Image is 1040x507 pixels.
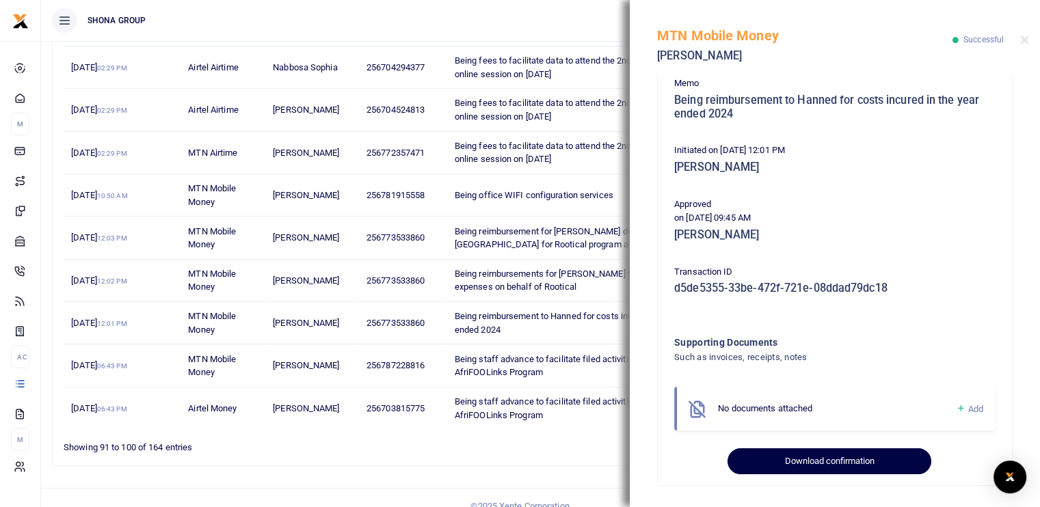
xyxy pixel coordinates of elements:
span: [DATE] [71,148,126,158]
h5: [PERSON_NAME] [657,49,952,63]
small: 12:02 PM [97,277,127,285]
small: 12:01 PM [97,320,127,327]
span: Being staff advance to facilitate filed activities in Mbale for AfriFOOLinks Program [455,396,686,420]
span: Being fees to facilitate data to attend the 2nd Girls for Girls online session on [DATE] [455,141,685,165]
div: Open Intercom Messenger [994,461,1026,493]
span: Being staff advance to facilitate filed activities in Mbale for AfriFOOLinks Program [455,354,686,378]
button: Close [1020,36,1029,44]
span: [PERSON_NAME] [273,190,339,200]
span: 256772357471 [366,148,425,158]
small: 06:43 PM [97,405,127,413]
p: Approved [674,197,996,212]
h5: [PERSON_NAME] [674,161,996,174]
span: MTN Mobile Money [188,183,236,207]
span: [PERSON_NAME] [273,232,339,243]
span: 256704524813 [366,105,425,115]
p: Memo [674,77,996,91]
span: Being reimbursement for [PERSON_NAME] during his travel to [GEOGRAPHIC_DATA] for Rootical program... [455,226,695,250]
span: [DATE] [71,62,126,72]
small: 10:50 AM [97,192,128,200]
h4: Supporting Documents [674,335,940,350]
span: [PERSON_NAME] [273,275,339,286]
span: No documents attached [718,403,812,413]
span: Being reimbursements for [PERSON_NAME] for the 2025 expenses on behalf of Rootical [455,269,675,292]
span: Airtel Airtime [188,105,238,115]
span: [PERSON_NAME] [273,105,339,115]
span: MTN Mobile Money [188,354,236,378]
li: Ac [11,346,29,368]
span: Being office WIFI configuration services [455,190,613,200]
span: 256773533860 [366,232,425,243]
li: M [11,113,29,135]
span: 256773533860 [366,318,425,328]
button: Download confirmation [728,448,931,474]
span: Being fees to facilitate data to attend the 2nd Girls for Girls online session on [DATE] [455,55,685,79]
span: [DATE] [71,232,126,243]
small: 06:43 PM [97,362,127,370]
span: [DATE] [71,318,126,328]
span: [DATE] [71,275,126,286]
span: Nabbosa Sophia [273,62,337,72]
span: SHONA GROUP [82,14,151,27]
h5: Being reimbursement to Hanned for costs incured in the year ended 2024 [674,94,996,120]
span: [PERSON_NAME] [273,360,339,370]
span: [DATE] [71,360,126,370]
span: [PERSON_NAME] [273,318,339,328]
span: 256704294377 [366,62,425,72]
span: Being fees to facilitate data to attend the 2nd Girls for Girls online session on [DATE] [455,98,685,122]
span: [PERSON_NAME] [273,148,339,158]
span: MTN Mobile Money [188,311,236,335]
small: 02:29 PM [97,107,127,114]
span: Add [968,404,983,414]
span: Airtel Money [188,403,237,413]
small: 02:29 PM [97,150,127,157]
span: 256703815775 [366,403,425,413]
li: M [11,428,29,451]
span: 256787228816 [366,360,425,370]
p: Initiated on [DATE] 12:01 PM [674,143,996,158]
span: [PERSON_NAME] [273,403,339,413]
span: MTN Airtime [188,148,237,158]
span: Being reimbursement to Hanned for costs incured in the year ended 2024 [455,311,693,335]
span: 256781915558 [366,190,425,200]
span: MTN Mobile Money [188,269,236,292]
h5: d5de5355-33be-472f-721e-08ddad79dc18 [674,282,996,295]
span: [DATE] [71,190,127,200]
a: logo-small logo-large logo-large [12,15,29,25]
h4: Such as invoices, receipts, notes [674,350,940,365]
h5: [PERSON_NAME] [674,228,996,242]
h5: MTN Mobile Money [657,27,952,44]
span: Airtel Airtime [188,62,238,72]
p: Transaction ID [674,265,996,279]
p: on [DATE] 09:45 AM [674,211,996,225]
small: 12:03 PM [97,234,127,242]
span: MTN Mobile Money [188,226,236,250]
span: [DATE] [71,403,126,413]
a: Add [955,401,983,417]
span: 256773533860 [366,275,425,286]
span: Successful [963,35,1004,44]
span: [DATE] [71,105,126,115]
small: 02:29 PM [97,64,127,72]
div: Showing 91 to 100 of 164 entries [64,433,455,454]
img: logo-small [12,13,29,29]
